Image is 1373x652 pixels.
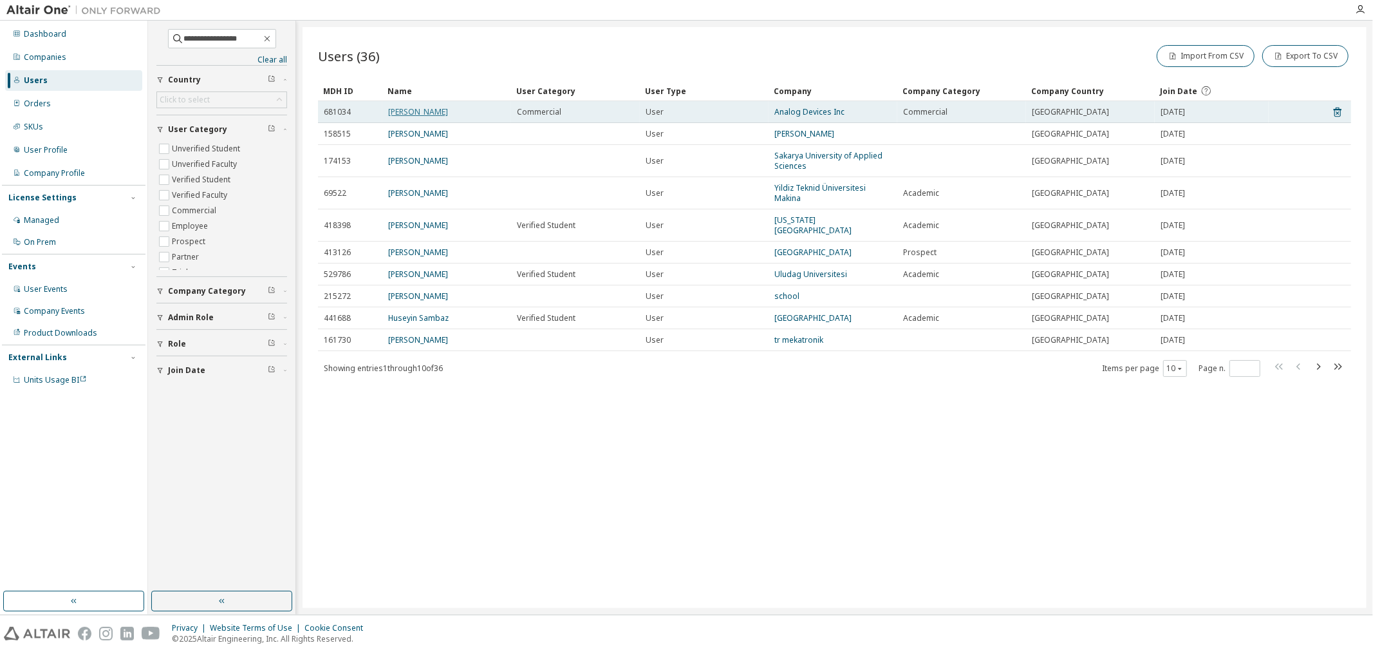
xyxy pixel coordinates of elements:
span: 413126 [324,247,351,258]
a: Sakarya University of Applied Sciences [774,150,883,171]
span: Commercial [517,107,561,117]
div: Orders [24,99,51,109]
span: Clear filter [268,286,276,296]
a: [PERSON_NAME] [388,187,448,198]
span: [DATE] [1161,247,1185,258]
span: 681034 [324,107,351,117]
span: [DATE] [1161,156,1185,166]
a: [GEOGRAPHIC_DATA] [774,312,852,323]
div: Privacy [172,623,210,633]
label: Commercial [172,203,219,218]
div: SKUs [24,122,43,132]
span: Academic [903,220,939,231]
span: Verified Student [517,269,575,280]
div: Name [388,81,506,101]
span: Admin Role [168,312,214,323]
span: 158515 [324,129,351,139]
span: 418398 [324,220,351,231]
a: [PERSON_NAME] [388,106,448,117]
span: User [646,335,664,345]
span: [DATE] [1161,188,1185,198]
span: Join Date [1160,86,1197,97]
div: Website Terms of Use [210,623,304,633]
span: User [646,188,664,198]
span: Clear filter [268,365,276,376]
button: User Category [156,115,287,144]
span: User [646,129,664,139]
span: Join Date [168,365,205,376]
a: Analog Devices Inc [774,106,845,117]
a: [PERSON_NAME] [388,334,448,345]
a: Yildiz Teknid Üniversitesi Makina [774,182,866,204]
button: Company Category [156,277,287,305]
a: [PERSON_NAME] [774,128,834,139]
img: linkedin.svg [120,627,134,640]
img: altair_logo.svg [4,627,70,640]
a: Huseyin Sambaz [388,312,449,323]
label: Partner [172,249,201,265]
span: [GEOGRAPHIC_DATA] [1032,220,1109,231]
span: 441688 [324,313,351,323]
span: User [646,247,664,258]
span: Academic [903,188,939,198]
span: [DATE] [1161,269,1185,280]
div: Company [774,81,892,101]
span: Academic [903,269,939,280]
span: User Category [168,124,227,135]
span: Clear filter [268,124,276,135]
span: Clear filter [268,312,276,323]
a: [PERSON_NAME] [388,128,448,139]
span: [DATE] [1161,129,1185,139]
img: facebook.svg [78,627,91,640]
span: Showing entries 1 through 10 of 36 [324,363,443,374]
a: [PERSON_NAME] [388,247,448,258]
span: User [646,156,664,166]
span: Clear filter [268,339,276,349]
span: Verified Student [517,220,575,231]
span: [GEOGRAPHIC_DATA] [1032,269,1109,280]
span: Commercial [903,107,948,117]
span: [GEOGRAPHIC_DATA] [1032,188,1109,198]
div: Managed [24,215,59,225]
span: Role [168,339,186,349]
span: [DATE] [1161,107,1185,117]
img: instagram.svg [99,627,113,640]
span: User [646,269,664,280]
div: Dashboard [24,29,66,39]
button: 10 [1166,363,1184,374]
a: Uludag Universitesi [774,269,847,280]
button: Import From CSV [1157,45,1255,67]
span: [GEOGRAPHIC_DATA] [1032,335,1109,345]
div: Company Profile [24,168,85,178]
span: 161730 [324,335,351,345]
div: User Events [24,284,68,294]
label: Prospect [172,234,208,249]
div: Click to select [157,92,286,108]
a: [US_STATE][GEOGRAPHIC_DATA] [774,215,852,236]
span: Prospect [903,247,937,258]
div: License Settings [8,193,77,203]
a: school [774,291,799,302]
span: [GEOGRAPHIC_DATA] [1032,291,1109,302]
span: Users (36) [318,47,380,65]
span: Page n. [1199,360,1260,377]
a: [PERSON_NAME] [388,155,448,166]
div: Company Events [24,306,85,316]
span: Academic [903,313,939,323]
button: Role [156,330,287,358]
div: User Category [516,81,635,101]
button: Admin Role [156,303,287,332]
a: [PERSON_NAME] [388,291,448,302]
label: Employee [172,218,210,234]
button: Export To CSV [1262,45,1349,67]
span: [GEOGRAPHIC_DATA] [1032,107,1109,117]
span: [GEOGRAPHIC_DATA] [1032,247,1109,258]
span: Country [168,75,201,85]
img: youtube.svg [142,627,160,640]
span: [DATE] [1161,313,1185,323]
label: Unverified Faculty [172,157,239,172]
span: User [646,313,664,323]
span: [GEOGRAPHIC_DATA] [1032,313,1109,323]
a: Clear all [156,55,287,65]
span: Company Category [168,286,246,296]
